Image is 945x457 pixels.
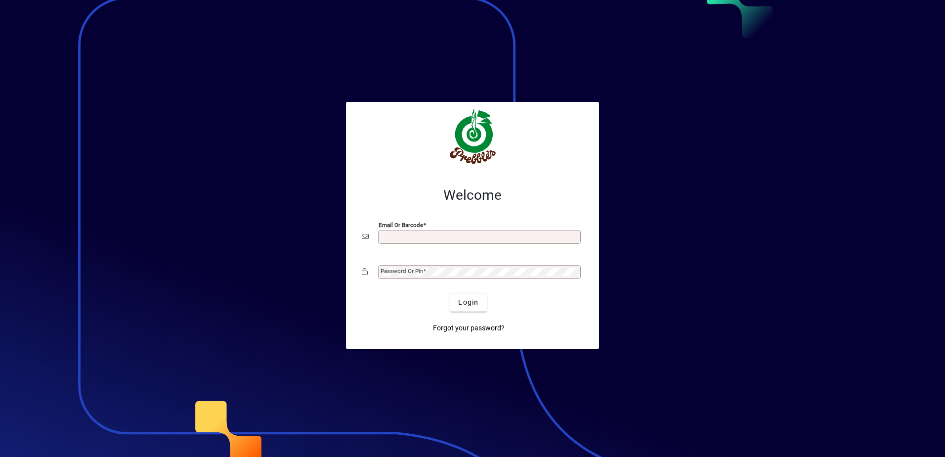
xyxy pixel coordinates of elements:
button: Login [450,294,486,312]
h2: Welcome [362,187,583,204]
span: Forgot your password? [433,323,505,333]
span: Login [458,297,478,308]
a: Forgot your password? [429,320,509,337]
mat-label: Password or Pin [381,268,423,274]
mat-label: Email or Barcode [379,221,423,228]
